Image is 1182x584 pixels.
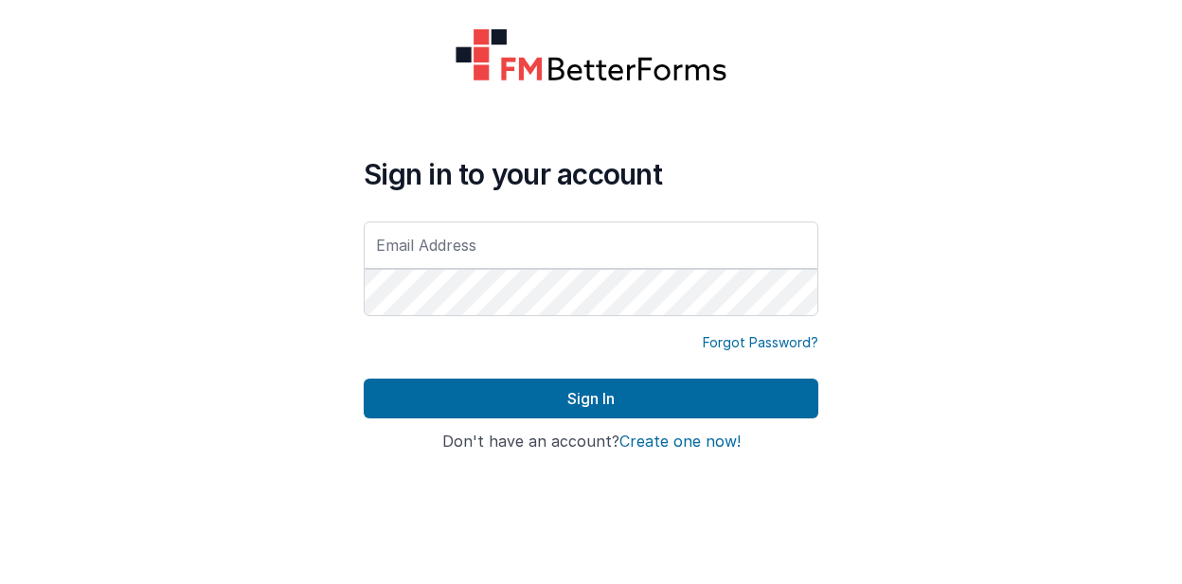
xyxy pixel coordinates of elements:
[364,379,818,418] button: Sign In
[364,221,818,269] input: Email Address
[703,333,818,352] a: Forgot Password?
[619,434,741,451] button: Create one now!
[364,157,818,191] h4: Sign in to your account
[364,434,818,451] h4: Don't have an account?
